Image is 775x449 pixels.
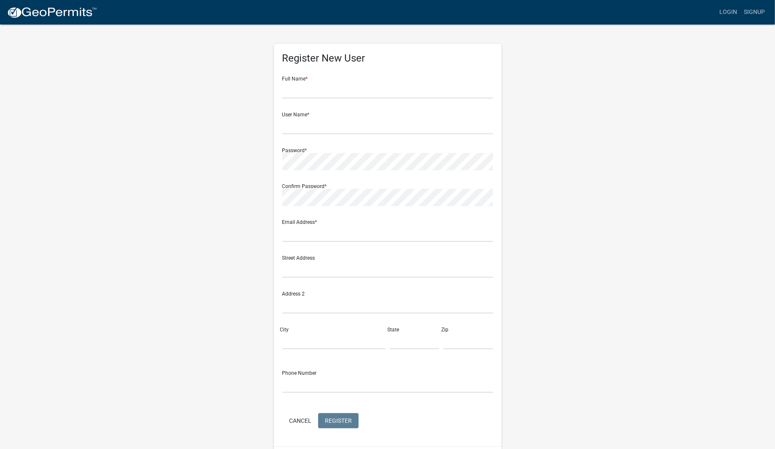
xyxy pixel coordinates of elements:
[325,417,352,424] span: Register
[716,4,740,20] a: Login
[740,4,768,20] a: Signup
[282,52,493,65] h5: Register New User
[282,413,318,428] button: Cancel
[318,413,359,428] button: Register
